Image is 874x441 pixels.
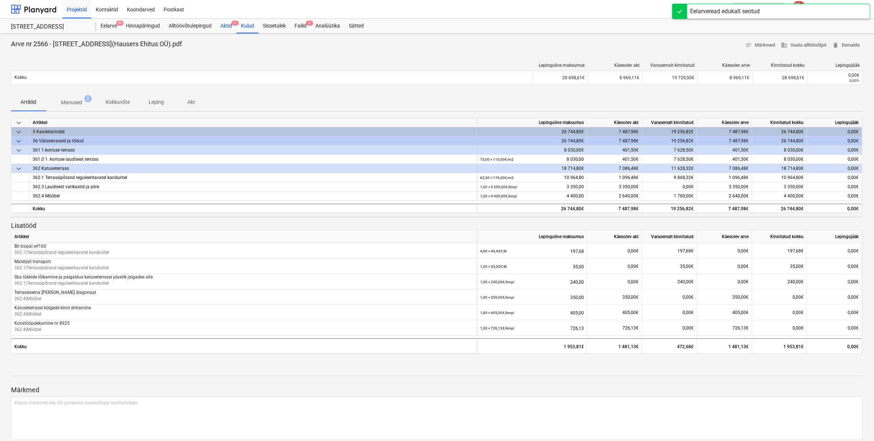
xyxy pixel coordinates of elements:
div: 350,00 [480,289,584,305]
div: 0,00€ [807,164,862,173]
div: 2 640,00€ [697,192,752,201]
div: 0,00€ [810,259,859,274]
div: 3 350,00€ [587,182,642,192]
a: Sätted [344,19,368,33]
span: Märkmed [746,41,775,50]
div: 0,00€ [810,182,859,192]
div: Käesolev arve [701,63,750,68]
div: 35,00€ [752,259,807,274]
div: 0,00€ [810,339,859,354]
div: 1 760,00€ [642,192,697,201]
span: 2 [306,21,313,26]
div: 3 350,00€ [697,182,752,192]
div: 0,00€ [642,289,697,305]
small: 0,00% [850,79,860,83]
div: Lepinguline maksumus [477,118,587,127]
div: Varasemalt kinnitatud [646,63,695,68]
span: 4 400,00€ [784,193,804,198]
div: 8 030,00 [480,155,584,164]
div: 7 487,98€ [697,204,752,213]
div: [STREET_ADDRESS] [11,23,87,31]
div: 350,00€ [697,289,752,305]
div: 0,00€ [697,243,752,259]
div: 240,00€ [642,274,697,289]
div: 26 744,80€ [752,204,807,213]
div: 0,00€ [810,305,859,320]
span: 361 1.korruse terrass: [33,147,76,153]
div: 726,13€ [697,320,752,336]
p: Märkmed [11,386,863,394]
div: 405,00€ [587,305,642,320]
div: 0,00€ [810,204,859,214]
p: Kokku [14,74,27,81]
p: Katuseterrassi külgede kinni ehitamine [14,305,474,311]
a: Hinnapäringud [121,19,164,33]
div: 197,68 [480,243,584,259]
div: 726,13€ [587,320,642,336]
div: 0,00€ [752,305,807,320]
div: 1 953,81€ [752,338,807,354]
div: 9 868,32€ [642,173,697,182]
a: Aktid1 [216,19,237,33]
p: 362.4 | Mööbel [14,296,474,302]
div: 1 096,48€ [587,173,642,182]
div: 0,00€ [697,274,752,289]
div: Kokku [30,204,477,213]
div: 26 744,80€ [477,127,587,136]
div: 19 256,82€ [642,136,697,146]
div: 28 698,61€ [753,72,808,84]
div: 19 729,50€ [643,72,698,84]
div: Käesolev akt [591,63,640,68]
div: 350,00€ [587,289,642,305]
span: 3 Kandetarindid [33,129,65,134]
p: Arve nr 2566 - [STREET_ADDRESS](Hausers Ehitus OÜ).pdf [11,40,182,48]
div: 240,00€ [752,274,807,289]
small: 1,00 × 4 400,00€ / kmpl [480,194,517,198]
div: Artikkel [30,118,477,127]
div: 1 481,13€ [697,338,752,354]
div: Lepingujääk [811,63,860,68]
div: Käesolev arve [697,118,752,127]
div: Lepinguline maksumus [536,63,585,68]
div: 0,00€ [810,320,859,336]
div: 19 256,82€ [642,127,697,136]
div: 0,00€ [642,320,697,336]
div: 3 350,00 [480,182,584,192]
div: 401,50€ [697,146,752,155]
div: 0,00€ [642,182,697,192]
div: 0,00€ [697,259,752,274]
a: Eelarve9+ [96,19,121,33]
a: Sissetulek [259,19,290,33]
small: 1,00 × 726,13€ / kmpl [480,326,514,330]
div: 8 969,11€ [588,72,643,84]
span: 362 Katuseterrass [33,166,69,171]
a: Alltöövõtulepingud [164,19,216,33]
button: Märkmed [743,40,778,51]
p: 362.1 | Terrassipõrand reguleeritavatel kanduritel [14,265,474,271]
div: 11 628,32€ [642,164,697,173]
span: 36 Välisterrassid ja rõdud [33,138,84,143]
div: Artikkel [11,230,477,243]
div: Käesolev akt [587,230,642,243]
div: 0,00€ [807,146,862,155]
span: Vaata alltöövõtjat [781,41,827,50]
span: notes [746,42,752,48]
div: Eelarveread edukalt seotud [690,7,760,16]
div: 0,00€ [810,155,859,164]
div: Kokku [11,338,477,354]
div: 472,68€ [642,338,697,354]
p: Leping [147,98,165,106]
small: 1,00 × 350,00€ / kmpl [480,295,514,299]
div: 7 487,98€ [587,127,642,136]
div: 8 030,00€ [477,146,587,155]
small: 73,00 × 110,00€ / m2 [480,157,514,161]
div: 7 487,98€ [697,127,752,136]
p: Lisatööd [11,221,863,230]
p: Materjali transport [14,259,474,265]
div: 0,00€ [810,243,859,259]
button: Eemalda [830,40,863,51]
div: 7 487,98€ [587,136,642,146]
div: Varasemalt kinnitatud [642,230,697,243]
span: 1 [231,21,239,26]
